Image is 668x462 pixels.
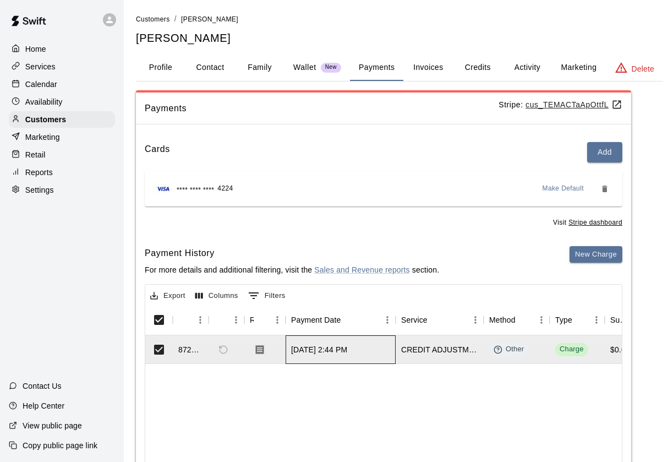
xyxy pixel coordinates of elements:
p: Contact Us [23,381,62,392]
div: Refund [209,305,244,335]
button: Menu [269,312,286,328]
button: Activity [502,55,552,81]
li: / [174,13,177,25]
a: cus_TEMACTaApOttfL [525,100,622,109]
nav: breadcrumb [136,13,663,25]
div: Method [484,305,550,335]
button: Export [147,287,188,305]
a: Calendar [9,76,115,93]
p: For more details and additional filtering, visit the section. [145,264,439,275]
div: $0.00 [610,344,630,355]
a: Marketing [9,129,115,145]
button: Menu [588,312,605,328]
h5: [PERSON_NAME] [136,31,663,46]
button: Sort [428,312,443,328]
div: Service [401,305,428,335]
button: Remove [596,180,614,198]
a: Reports [9,164,115,181]
div: Method [489,305,516,335]
span: Refund payment [214,340,233,359]
a: Customers [136,14,170,23]
a: Sales and Revenue reports [314,265,409,274]
button: Marketing [552,55,605,81]
button: Menu [228,312,244,328]
a: Settings [9,182,115,198]
button: Sort [572,312,588,328]
p: Availability [25,96,63,107]
p: Settings [25,184,54,195]
img: Credit card brand logo [154,183,173,194]
a: Retail [9,146,115,163]
div: Subtotal [610,305,628,335]
div: Type [555,305,572,335]
span: [PERSON_NAME] [181,15,238,23]
button: Menu [192,312,209,328]
p: Calendar [25,79,57,90]
span: Customers [136,15,170,23]
p: Reports [25,167,53,178]
div: Oct 13, 2025 at 2:44 PM [291,344,347,355]
span: Visit [553,218,622,229]
div: Payment Date [286,305,396,335]
button: Contact [185,55,235,81]
div: Type [550,305,605,335]
h6: Payment History [145,246,439,260]
button: Invoices [403,55,453,81]
p: Marketing [25,132,60,143]
a: Availability [9,94,115,110]
p: View public page [23,420,82,431]
button: New Charge [570,246,622,263]
button: Select columns [193,287,241,305]
button: Show filters [245,287,288,305]
a: Services [9,58,115,75]
button: Sort [178,312,194,328]
button: Credits [453,55,502,81]
span: New [321,64,341,71]
button: Sort [214,312,229,328]
a: Stripe dashboard [568,219,622,226]
div: basic tabs example [136,55,663,81]
p: Customers [25,114,66,125]
button: Sort [341,312,357,328]
a: Home [9,41,115,57]
div: Service [396,305,484,335]
div: Receipt [250,305,254,335]
button: Profile [136,55,185,81]
button: Sort [254,312,269,328]
button: Make Default [538,180,589,198]
p: Home [25,44,46,55]
div: 872177 [178,344,203,355]
p: Copy public page link [23,440,97,451]
div: Id [173,305,209,335]
a: Customers [9,111,115,128]
p: Wallet [293,62,316,73]
p: Services [25,61,56,72]
button: Download Receipt [250,340,270,360]
button: Family [235,55,284,81]
p: Help Center [23,400,64,411]
div: Payment Date [291,305,341,335]
p: Delete [632,63,654,74]
button: Add [587,142,622,162]
div: Charge [560,344,584,355]
h6: Cards [145,142,170,162]
button: Sort [516,312,531,328]
p: Stripe: [499,99,622,111]
div: Other [494,344,524,355]
button: Menu [379,312,396,328]
button: Payments [350,55,403,81]
span: 4224 [217,183,233,194]
div: CREDIT ADJUSTMENT [401,344,478,355]
p: Retail [25,149,46,160]
div: Receipt [244,305,286,335]
button: Menu [533,312,550,328]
